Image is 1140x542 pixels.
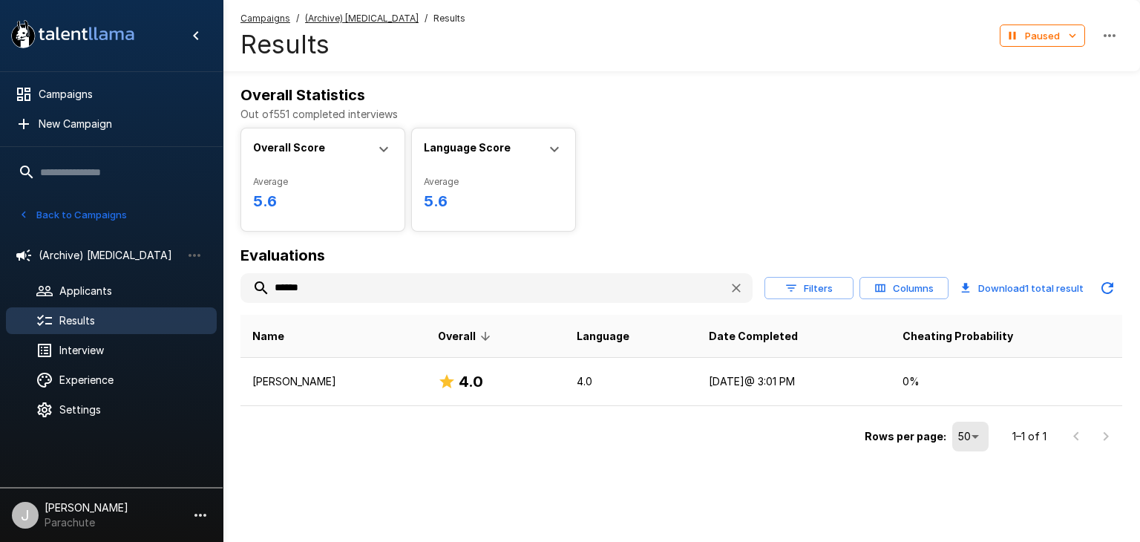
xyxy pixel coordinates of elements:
h6: 5.6 [253,189,393,213]
div: 50 [952,422,989,451]
span: Average [424,174,563,189]
span: Overall [438,327,495,345]
p: Out of 551 completed interviews [240,107,1122,122]
u: (Archive) [MEDICAL_DATA] [305,13,419,24]
span: Date Completed [709,327,798,345]
span: Average [253,174,393,189]
span: Cheating Probability [902,327,1013,345]
h6: 5.6 [424,189,563,213]
button: Columns [859,277,949,300]
b: Evaluations [240,246,325,264]
u: Campaigns [240,13,290,24]
span: Name [252,327,284,345]
p: [PERSON_NAME] [252,374,414,389]
p: 4.0 [577,374,684,389]
button: Filters [764,277,854,300]
b: Overall Statistics [240,86,365,104]
span: / [425,11,427,26]
span: Language [577,327,629,345]
button: Paused [1000,25,1085,48]
h6: 4.0 [459,370,483,394]
b: Language Score [424,141,511,154]
span: Results [433,11,465,26]
button: Updated Today - 4:40 PM [1092,273,1122,303]
p: 0 % [902,374,1110,389]
span: / [296,11,299,26]
b: Overall Score [253,141,325,154]
p: 1–1 of 1 [1012,429,1046,444]
td: [DATE] @ 3:01 PM [697,358,891,406]
p: Rows per page: [865,429,946,444]
h4: Results [240,29,465,60]
button: Download1 total result [954,273,1090,303]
